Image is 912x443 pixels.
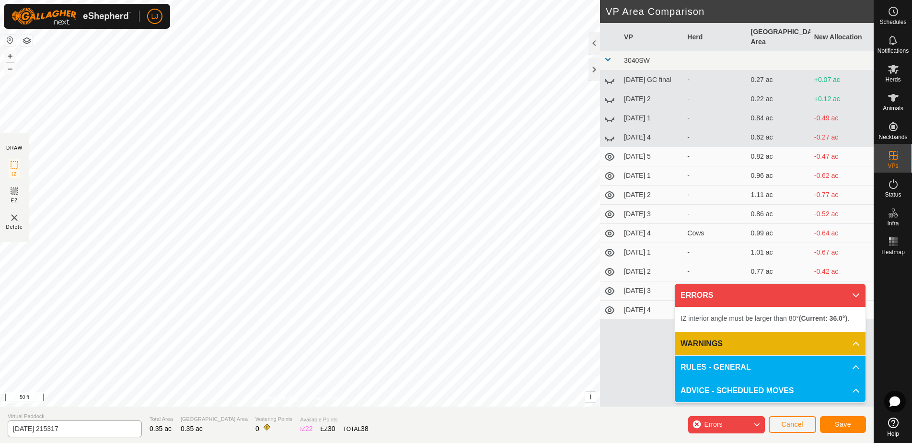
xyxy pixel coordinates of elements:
[687,132,743,142] div: -
[687,228,743,238] div: Cows
[675,379,866,402] p-accordion-header: ADVICE - SCHEDULED MOVES
[361,425,369,432] span: 38
[620,205,683,224] td: [DATE] 3
[747,23,810,51] th: [GEOGRAPHIC_DATA] Area
[6,223,23,231] span: Delete
[747,262,810,281] td: 0.77 ac
[620,186,683,205] td: [DATE] 2
[620,166,683,186] td: [DATE] 1
[675,284,866,307] p-accordion-header: ERRORS
[585,392,596,402] button: i
[810,224,874,243] td: -0.64 ac
[747,128,810,147] td: 0.62 ac
[879,19,906,25] span: Schedules
[747,281,810,301] td: 0.67 ac
[321,424,335,434] div: EZ
[810,23,874,51] th: New Allocation
[888,163,898,169] span: VPs
[681,361,751,373] span: RULES - GENERAL
[885,192,901,198] span: Status
[810,243,874,262] td: -0.67 ac
[835,420,851,428] span: Save
[883,105,903,111] span: Animals
[620,147,683,166] td: [DATE] 5
[747,147,810,166] td: 0.82 ac
[881,249,905,255] span: Heatmap
[747,243,810,262] td: 1.01 ac
[781,420,804,428] span: Cancel
[681,338,723,350] span: WARNINGS
[328,425,335,432] span: 30
[885,77,900,82] span: Herds
[683,23,747,51] th: Herd
[305,425,313,432] span: 22
[262,394,298,403] a: Privacy Policy
[343,424,369,434] div: TOTAL
[681,385,794,396] span: ADVICE - SCHEDULED MOVES
[12,171,17,178] span: IZ
[747,90,810,109] td: 0.22 ac
[624,57,650,64] span: 3040SW
[799,315,847,322] b: (Current: 36.0°)
[874,414,912,441] a: Help
[4,50,16,62] button: +
[810,205,874,224] td: -0.52 ac
[6,144,23,152] div: DRAW
[820,416,866,433] button: Save
[21,35,33,47] button: Map Layers
[687,209,743,219] div: -
[687,75,743,85] div: -
[255,415,292,423] span: Watering Points
[810,128,874,147] td: -0.27 ac
[747,166,810,186] td: 0.96 ac
[150,415,173,423] span: Total Area
[887,221,899,226] span: Infra
[810,147,874,166] td: -0.47 ac
[300,416,368,424] span: Available Points
[810,166,874,186] td: -0.62 ac
[747,70,810,90] td: 0.27 ac
[11,197,18,204] span: EZ
[747,186,810,205] td: 1.11 ac
[681,315,849,322] span: IZ interior angle must be larger than 80° .
[687,171,743,181] div: -
[181,425,203,432] span: 0.35 ac
[877,48,909,54] span: Notifications
[620,262,683,281] td: [DATE] 2
[620,243,683,262] td: [DATE] 1
[687,152,743,162] div: -
[150,425,172,432] span: 0.35 ac
[620,23,683,51] th: VP
[620,128,683,147] td: [DATE] 4
[810,186,874,205] td: -0.77 ac
[620,70,683,90] td: [DATE] GC final
[675,307,866,332] p-accordion-content: ERRORS
[4,63,16,74] button: –
[675,356,866,379] p-accordion-header: RULES - GENERAL
[687,267,743,277] div: -
[12,8,131,25] img: Gallagher Logo
[310,394,338,403] a: Contact Us
[620,281,683,301] td: [DATE] 3
[8,412,142,420] span: Virtual Paddock
[810,70,874,90] td: +0.07 ac
[878,134,907,140] span: Neckbands
[620,301,683,320] td: [DATE] 4
[704,420,722,428] span: Errors
[687,247,743,257] div: -
[810,281,874,301] td: -0.32 ac
[747,224,810,243] td: 0.99 ac
[606,6,874,17] h2: VP Area Comparison
[589,393,591,401] span: i
[747,109,810,128] td: 0.84 ac
[620,90,683,109] td: [DATE] 2
[620,224,683,243] td: [DATE] 4
[687,190,743,200] div: -
[675,332,866,355] p-accordion-header: WARNINGS
[810,109,874,128] td: -0.49 ac
[747,205,810,224] td: 0.86 ac
[181,415,248,423] span: [GEOGRAPHIC_DATA] Area
[887,431,899,437] span: Help
[151,12,159,22] span: LJ
[255,425,259,432] span: 0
